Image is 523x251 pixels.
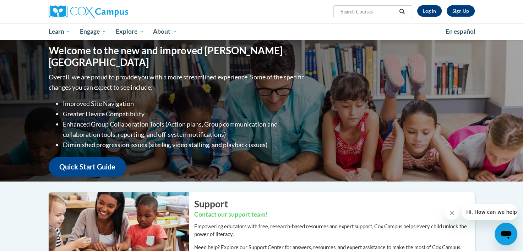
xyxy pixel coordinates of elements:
a: Quick Start Guide [49,157,126,177]
h3: Contact our support team! [194,210,475,219]
p: Empowering educators with free, research-based resources and expert support, Cox Campus helps eve... [194,223,475,238]
li: Enhanced Group Collaboration Tools (Action plans, Group communication and collaboration tools, re... [63,119,306,140]
li: Diminished progression issues (site lag, video stalling, and playback issues) [63,139,306,150]
span: Learn [48,27,71,36]
div: Main menu [38,23,485,40]
span: Engage [80,27,107,36]
a: Engage [75,23,111,40]
span: En español [446,28,475,35]
h2: Support [194,197,475,210]
a: Register [447,5,475,17]
a: Learn [44,23,76,40]
li: Greater Device Compatibility [63,109,306,119]
span: About [153,27,177,36]
button: Search [397,7,407,16]
a: About [148,23,182,40]
a: Log In [417,5,442,17]
li: Improved Site Navigation [63,99,306,109]
a: En español [441,24,480,39]
span: Explore [116,27,144,36]
h1: Welcome to the new and improved [PERSON_NAME][GEOGRAPHIC_DATA] [49,44,306,68]
iframe: Close message [445,206,459,220]
input: Search Courses [340,7,397,16]
a: Explore [111,23,149,40]
a: Cox Campus [49,5,184,18]
p: Overall, we are proud to provide you with a more streamlined experience. Some of the specific cha... [49,72,306,92]
span: Hi. How can we help? [4,5,58,11]
iframe: Button to launch messaging window [495,223,517,245]
iframe: Message from company [462,204,517,220]
img: Cox Campus [49,5,128,18]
